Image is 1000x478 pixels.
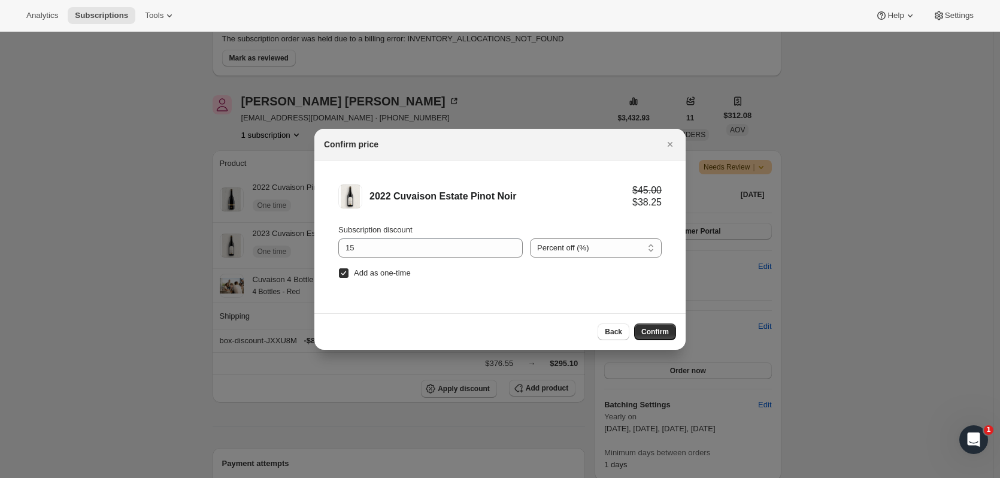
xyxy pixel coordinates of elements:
[632,196,662,208] div: $38.25
[138,7,183,24] button: Tools
[68,7,135,24] button: Subscriptions
[945,11,974,20] span: Settings
[926,7,981,24] button: Settings
[338,225,413,234] span: Subscription discount
[26,11,58,20] span: Analytics
[887,11,904,20] span: Help
[634,323,676,340] button: Confirm
[75,11,128,20] span: Subscriptions
[959,425,988,454] iframe: Intercom live chat
[984,425,993,435] span: 1
[19,7,65,24] button: Analytics
[354,268,411,277] span: Add as one-time
[605,327,622,337] span: Back
[598,323,629,340] button: Back
[868,7,923,24] button: Help
[324,138,378,150] h2: Confirm price
[145,11,163,20] span: Tools
[662,136,678,153] button: Close
[369,190,632,202] div: 2022 Cuvaison Estate Pinot Noir
[632,184,662,196] div: $45.00
[641,327,669,337] span: Confirm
